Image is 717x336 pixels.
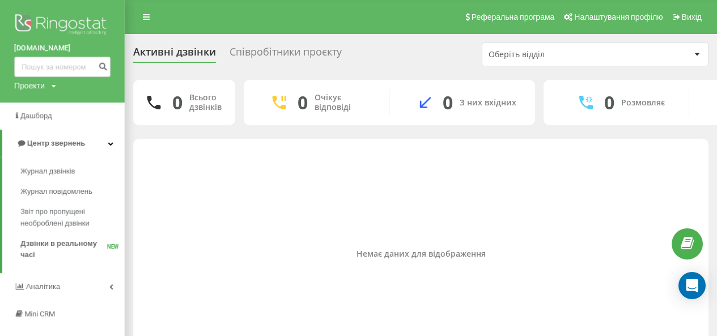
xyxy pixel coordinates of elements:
[682,12,702,22] span: Вихід
[678,272,706,299] div: Open Intercom Messenger
[298,92,308,113] div: 0
[20,112,52,120] span: Дашборд
[20,165,75,177] span: Журнал дзвінків
[2,130,125,157] a: Центр звернень
[604,92,614,113] div: 0
[172,92,183,113] div: 0
[621,98,665,108] div: Розмовляє
[189,93,222,112] div: Всього дзвінків
[20,202,125,233] a: Звіт про пропущені необроблені дзвінки
[489,50,624,59] div: Оберіть відділ
[20,233,125,265] a: Дзвінки в реальному часіNEW
[443,92,453,113] div: 0
[20,186,92,197] span: Журнал повідомлень
[315,93,372,112] div: Очікує відповіді
[472,12,555,22] span: Реферальна програма
[14,80,45,91] div: Проекти
[460,98,516,108] div: З них вхідних
[20,206,119,229] span: Звіт про пропущені необроблені дзвінки
[133,46,216,63] div: Активні дзвінки
[24,309,55,318] span: Mini CRM
[14,42,111,54] a: [DOMAIN_NAME]
[14,57,111,77] input: Пошук за номером
[574,12,663,22] span: Налаштування профілю
[20,238,107,261] span: Дзвінки в реальному часі
[20,161,125,181] a: Журнал дзвінків
[142,249,699,258] div: Немає даних для відображення
[27,139,85,147] span: Центр звернень
[230,46,342,63] div: Співробітники проєкту
[14,11,111,40] img: Ringostat logo
[20,181,125,202] a: Журнал повідомлень
[26,282,60,291] span: Аналiтика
